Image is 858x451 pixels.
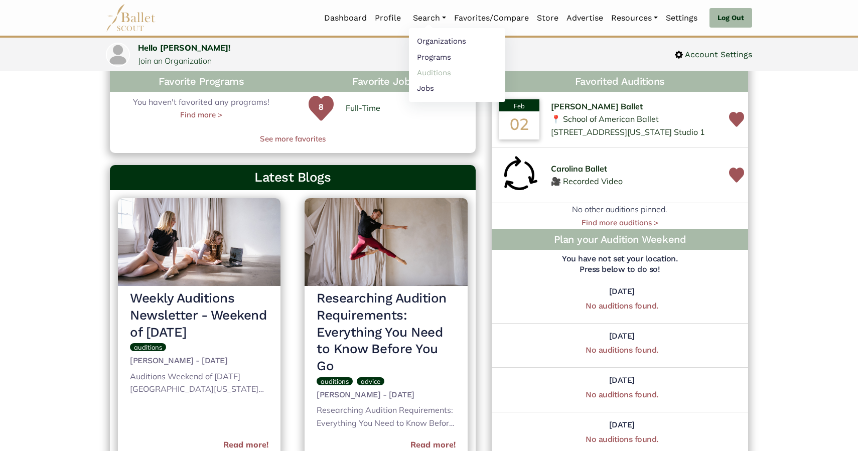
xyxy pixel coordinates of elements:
[499,155,539,195] img: Rolling Audition
[547,92,725,147] td: 📍 School of American Ballet [STREET_ADDRESS][US_STATE] Studio 1
[675,48,752,61] a: Account Settings
[118,169,468,186] h3: Latest Blogs
[499,99,539,111] div: Feb
[293,71,475,92] h4: Favorite Jobs
[500,75,740,88] h4: Favorited Auditions
[492,203,748,216] p: No other auditions pinned.
[371,8,405,29] a: Profile
[562,8,607,29] a: Advertise
[317,290,455,375] h3: Researching Audition Requirements: Everything You Need to Know Before You Go
[130,356,268,366] h5: [PERSON_NAME] - [DATE]
[317,404,455,431] div: Researching Audition Requirements: Everything You Need to Know Before You Go Audition season is e...
[138,56,212,66] a: Join an Organization
[130,370,268,398] div: Auditions Weekend of [DATE] [GEOGRAPHIC_DATA][US_STATE] and Dance has an audition for admissions ...
[582,218,658,227] a: Find more auditions >
[521,345,724,356] h5: No auditions found.
[547,147,725,203] td: 🎥 Recorded Video
[130,290,268,341] h3: Weekly Auditions Newsletter - Weekend of [DATE]
[138,43,230,53] a: Hello [PERSON_NAME]!
[134,343,162,351] span: auditions
[521,375,724,386] h5: [DATE]
[551,100,643,113] span: [PERSON_NAME] Ballet
[521,331,724,342] h5: [DATE]
[309,96,334,121] img: heart-green.svg
[521,434,724,445] h5: No auditions found.
[180,109,222,121] a: Find more >
[110,96,293,121] div: You haven't favorited any programs!
[450,8,533,29] a: Favorites/Compare
[683,48,752,61] span: Account Settings
[320,8,371,29] a: Dashboard
[110,71,293,92] h4: Favorite Programs
[662,8,701,29] a: Settings
[110,133,476,145] a: See more favorites
[409,28,505,102] ul: Resources
[409,8,450,29] a: Search
[361,377,380,385] span: advice
[346,102,380,115] a: Full-Time
[521,286,724,297] h5: [DATE]
[409,34,505,49] a: Organizations
[492,254,748,275] h5: You have not set your location. Press below to do so!
[500,233,740,246] h4: Plan your Audition Weekend
[521,390,724,400] h5: No auditions found.
[709,8,752,28] a: Log Out
[551,163,607,176] span: Carolina Ballet
[607,8,662,29] a: Resources
[107,44,129,66] img: profile picture
[309,101,334,126] p: 8
[533,8,562,29] a: Store
[521,301,724,312] h5: No auditions found.
[305,198,467,286] img: header_image.img
[409,49,505,65] a: Programs
[321,377,349,385] span: auditions
[118,198,280,286] img: header_image.img
[409,80,505,96] a: Jobs
[521,420,724,430] h5: [DATE]
[409,65,505,80] a: Auditions
[499,111,539,139] div: 02
[317,390,455,400] h5: [PERSON_NAME] - [DATE]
